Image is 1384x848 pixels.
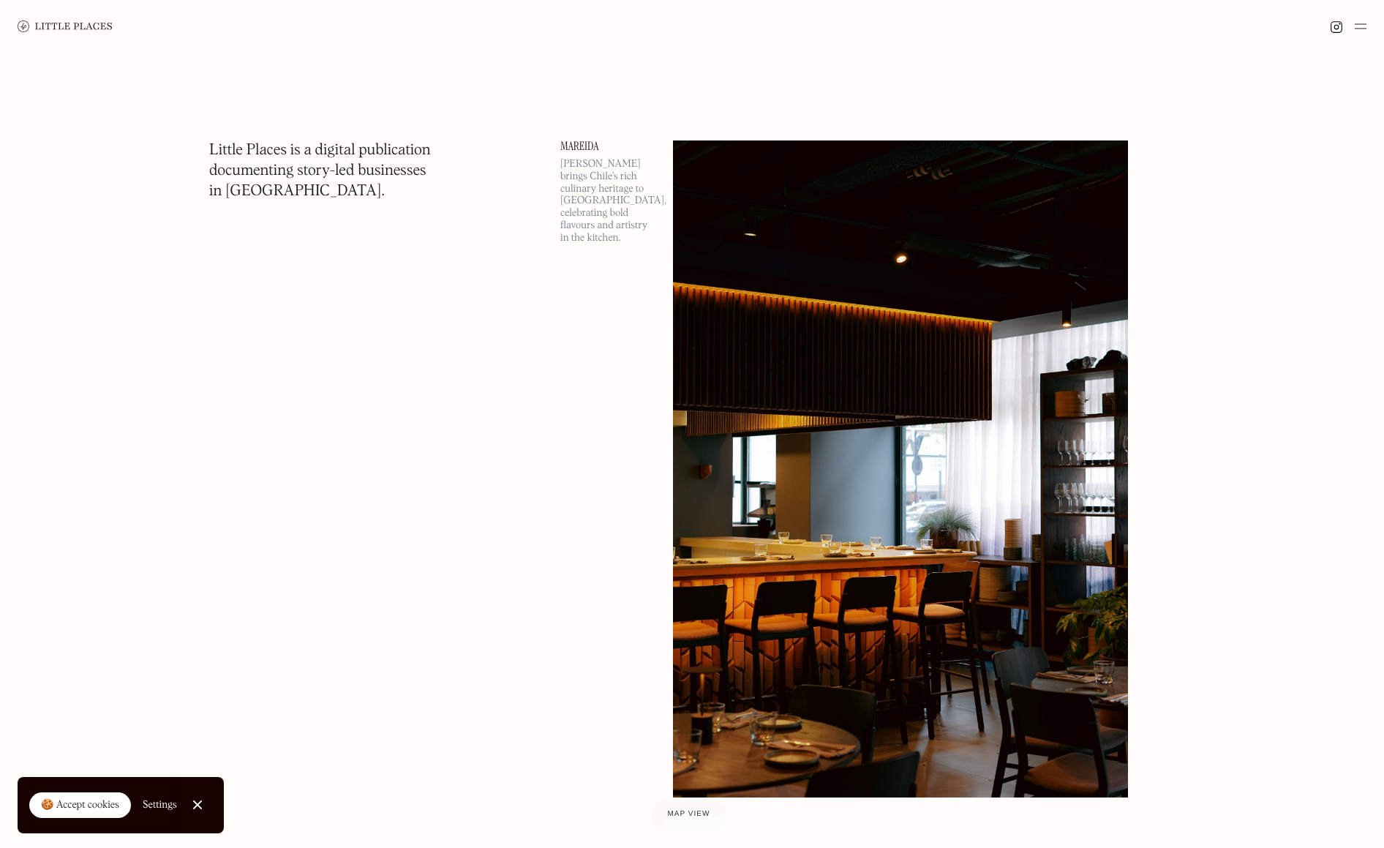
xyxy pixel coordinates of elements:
[673,140,1128,798] img: Mareida
[29,792,131,819] a: 🍪 Accept cookies
[560,140,655,152] a: Mareida
[41,798,119,813] div: 🍪 Accept cookies
[143,800,177,810] div: Settings
[209,140,431,202] h1: Little Places is a digital publication documenting story-led businesses in [GEOGRAPHIC_DATA].
[143,789,177,822] a: Settings
[668,810,710,818] span: Map view
[560,158,655,244] p: [PERSON_NAME] brings Chile’s rich culinary heritage to [GEOGRAPHIC_DATA], celebrating bold flavou...
[183,790,212,819] a: Close Cookie Popup
[650,798,728,830] a: Map view
[197,805,198,806] div: Close Cookie Popup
